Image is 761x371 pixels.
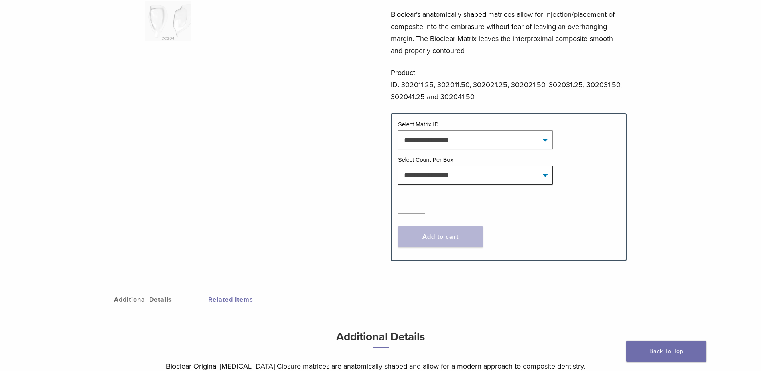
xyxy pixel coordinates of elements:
[398,226,483,247] button: Add to cart
[626,341,706,362] a: Back To Top
[166,327,595,354] h3: Additional Details
[391,8,627,57] p: Bioclear’s anatomically shaped matrices allow for injection/placement of composite into the embra...
[208,288,302,311] a: Related Items
[145,1,191,41] img: Original Anterior Matrix - DC Series - Image 5
[114,288,208,311] a: Additional Details
[398,121,439,128] label: Select Matrix ID
[391,67,627,103] p: Product ID: 302011.25, 302011.50, 302021.25, 302021.50, 302031.25, 302031.50, 302041.25 and 30204...
[398,157,453,163] label: Select Count Per Box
